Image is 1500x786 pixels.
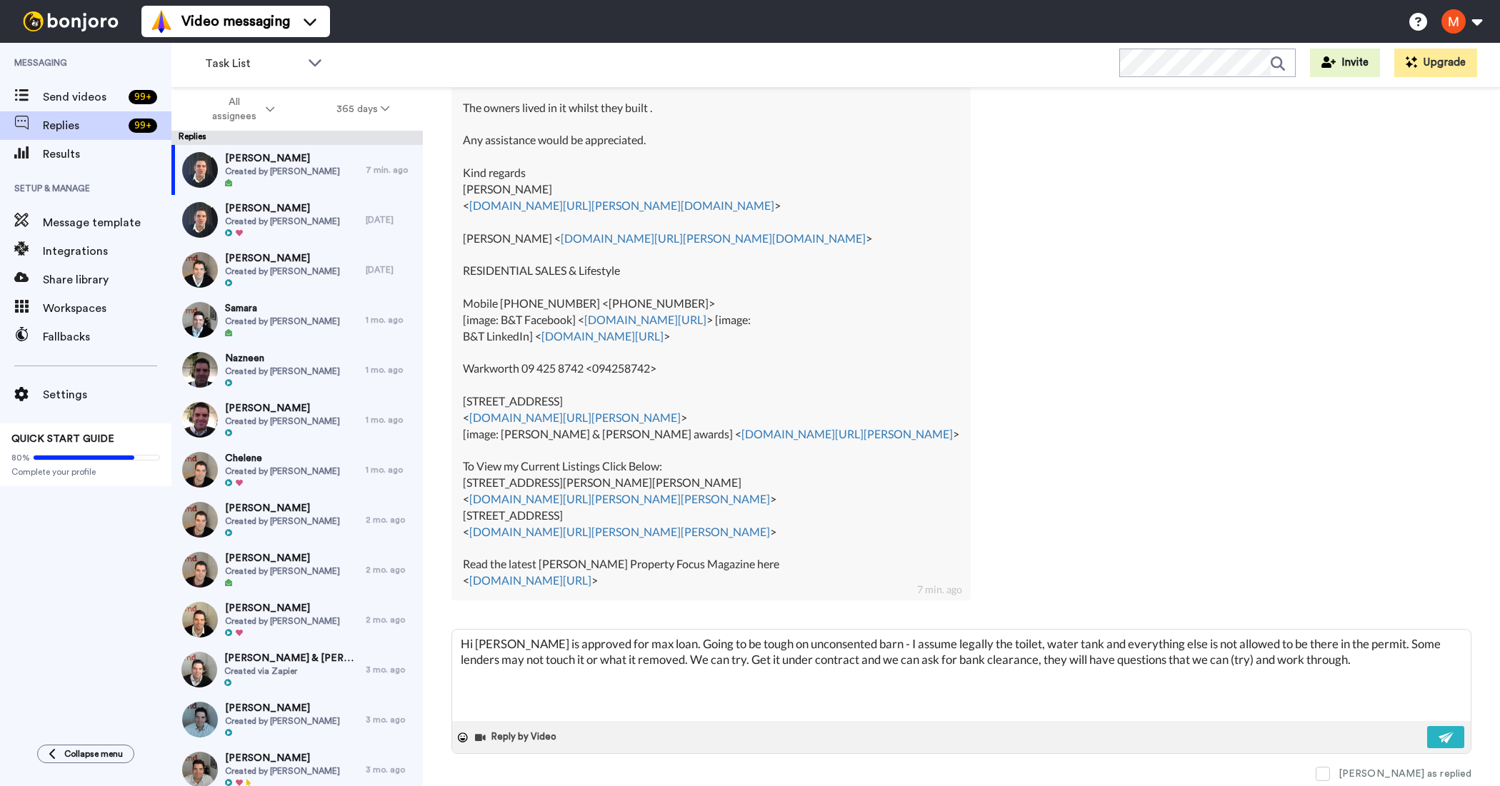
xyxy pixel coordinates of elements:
[225,216,340,227] span: Created by [PERSON_NAME]
[17,11,124,31] img: bj-logo-header-white.svg
[171,345,423,395] a: NazneenCreated by [PERSON_NAME]1 mo. ago
[181,652,217,687] img: d2c81f9a-2e6b-483a-8506-54cb785bf0c0-thumb.jpg
[1439,732,1454,743] img: send-white.svg
[469,492,770,505] a: [DOMAIN_NAME][URL][PERSON_NAME][PERSON_NAME]
[366,614,416,625] div: 2 mo. ago
[150,10,173,33] img: vm-color.svg
[43,146,171,163] span: Results
[541,329,664,343] a: [DOMAIN_NAME][URL]
[182,302,218,338] img: 22353a6c-c125-4fe0-b2b0-e217b0722219-thumb.jpg
[469,198,774,212] a: [DOMAIN_NAME][URL][PERSON_NAME][DOMAIN_NAME]
[225,366,340,377] span: Created by [PERSON_NAME]
[43,243,171,260] span: Integrations
[225,166,340,177] span: Created by [PERSON_NAME]
[1339,767,1471,781] div: [PERSON_NAME] as replied
[43,386,171,403] span: Settings
[225,465,340,477] span: Created by [PERSON_NAME]
[225,251,340,266] span: [PERSON_NAME]
[225,351,340,366] span: Nazneen
[11,466,160,478] span: Complete your profile
[182,502,218,538] img: 940c72f7-97db-468b-8c83-ae8330c4bcc0-thumb.jpg
[306,96,421,122] button: 365 days
[225,151,340,166] span: [PERSON_NAME]
[182,352,218,388] img: 57c3eae0-c872-4119-a684-325665ff79cf-thumb.jpg
[171,395,423,445] a: [PERSON_NAME]Created by [PERSON_NAME]1 mo. ago
[43,89,123,106] span: Send videos
[205,55,301,72] span: Task List
[225,515,340,527] span: Created by [PERSON_NAME]
[366,664,416,675] div: 3 mo. ago
[64,748,123,760] span: Collapse menu
[366,314,416,326] div: 1 mo. ago
[225,765,340,777] span: Created by [PERSON_NAME]
[366,214,416,226] div: [DATE]
[1394,49,1477,77] button: Upgrade
[182,152,218,188] img: d3e5cb29-f52d-4565-a64f-aed15434268f-thumb.jpg
[225,201,340,216] span: [PERSON_NAME]
[224,651,359,665] span: [PERSON_NAME] & [PERSON_NAME]
[225,551,340,565] span: [PERSON_NAME]
[225,266,340,277] span: Created by [PERSON_NAME]
[171,195,423,245] a: [PERSON_NAME]Created by [PERSON_NAME][DATE]
[171,695,423,745] a: [PERSON_NAME]Created by [PERSON_NAME]3 mo. ago
[225,565,340,577] span: Created by [PERSON_NAME]
[11,452,30,463] span: 80%
[205,95,263,124] span: All assignees
[43,117,123,134] span: Replies
[474,727,561,748] button: Reply by Video
[182,402,218,438] img: 233e0dd7-ba94-4541-8530-a946525a99ff-thumb.jpg
[469,525,770,538] a: [DOMAIN_NAME][URL][PERSON_NAME][PERSON_NAME]
[366,164,416,176] div: 7 min. ago
[225,301,340,316] span: Samara
[171,131,423,145] div: Replies
[366,514,416,525] div: 2 mo. ago
[181,11,290,31] span: Video messaging
[225,715,340,727] span: Created by [PERSON_NAME]
[469,573,591,587] a: [DOMAIN_NAME][URL]
[366,264,416,276] div: [DATE]
[224,665,359,677] span: Created via Zapier
[561,231,866,245] a: [DOMAIN_NAME][URL][PERSON_NAME][DOMAIN_NAME]
[366,764,416,775] div: 3 mo. ago
[225,501,340,515] span: [PERSON_NAME]
[225,451,340,465] span: Chelene
[182,202,218,238] img: 295385ef-8967-42a2-9634-3409e74d0fb5-thumb.jpg
[225,401,340,415] span: [PERSON_NAME]
[366,414,416,425] div: 1 mo. ago
[741,427,953,440] a: [DOMAIN_NAME][URL][PERSON_NAME]
[37,745,134,763] button: Collapse menu
[43,300,171,317] span: Workspaces
[366,464,416,475] div: 1 mo. ago
[182,702,218,737] img: 21d5295b-cca2-4744-95df-56cc399a1d28-thumb.jpg
[43,271,171,288] span: Share library
[171,445,423,495] a: CheleneCreated by [PERSON_NAME]1 mo. ago
[129,119,157,133] div: 99 +
[171,645,423,695] a: [PERSON_NAME] & [PERSON_NAME]Created via Zapier3 mo. ago
[469,410,681,424] a: [DOMAIN_NAME][URL][PERSON_NAME]
[182,452,218,488] img: 10861782-51af-4f73-a57b-0a8d1e7afb9d-thumb.jpg
[1310,49,1380,77] button: Invite
[584,313,706,326] a: [DOMAIN_NAME][URL]
[171,495,423,545] a: [PERSON_NAME]Created by [PERSON_NAME]2 mo. ago
[43,214,171,231] span: Message template
[11,434,114,444] span: QUICK START GUIDE
[171,595,423,645] a: [PERSON_NAME]Created by [PERSON_NAME]2 mo. ago
[452,630,1471,721] textarea: Hi [PERSON_NAME] is approved for max loan. Going to be tough on unconsented barn - I assume legal...
[43,328,171,346] span: Fallbacks
[917,583,962,597] div: 7 min. ago
[225,601,340,615] span: [PERSON_NAME]
[182,552,218,588] img: af1a2447-55c9-4a97-b220-a0ecc5455218-thumb.jpg
[182,602,218,638] img: 13d0547d-15b6-4bb5-864e-a7017640bb88-thumb.jpg
[366,564,416,575] div: 2 mo. ago
[171,295,423,345] a: SamaraCreated by [PERSON_NAME]1 mo. ago
[171,545,423,595] a: [PERSON_NAME]Created by [PERSON_NAME]2 mo. ago
[129,90,157,104] div: 99 +
[366,364,416,376] div: 1 mo. ago
[171,245,423,295] a: [PERSON_NAME]Created by [PERSON_NAME][DATE]
[225,316,340,327] span: Created by [PERSON_NAME]
[225,701,340,715] span: [PERSON_NAME]
[366,714,416,725] div: 3 mo. ago
[225,751,340,765] span: [PERSON_NAME]
[182,252,218,288] img: 6f791c55-59c1-4249-bd9f-2f3694cedfd8-thumb.jpg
